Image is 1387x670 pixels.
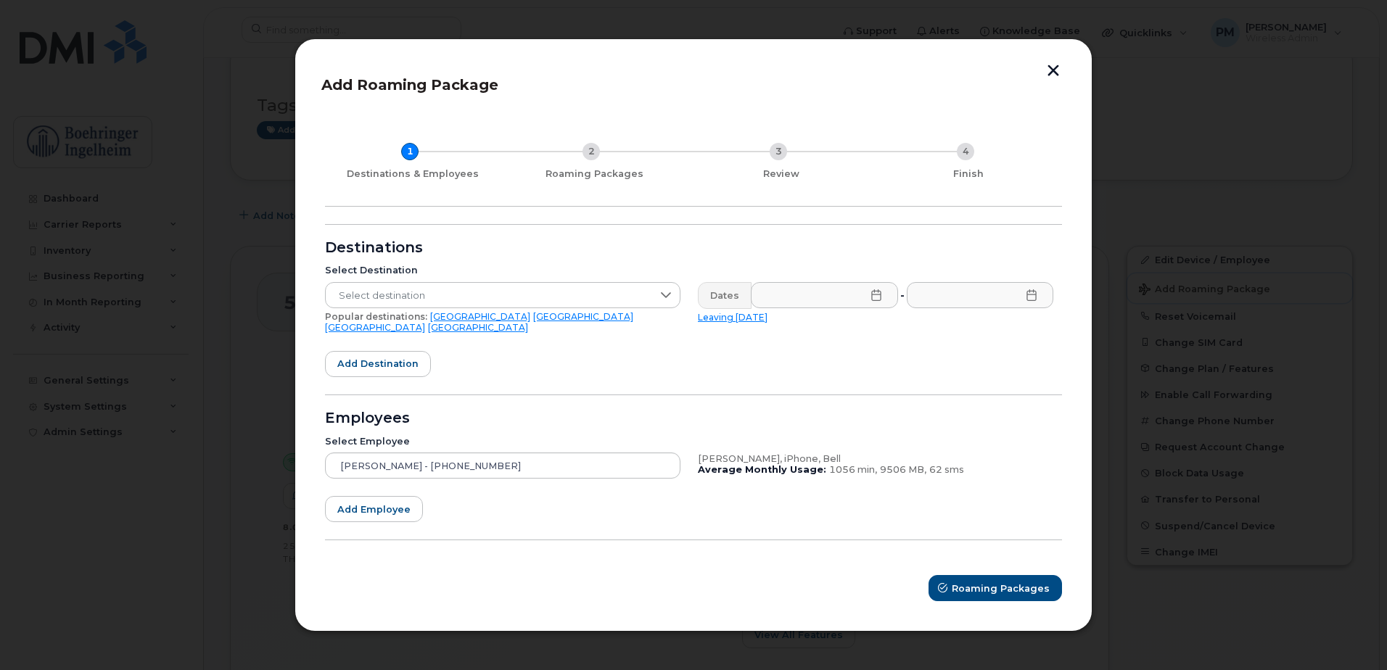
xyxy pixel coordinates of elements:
[698,464,826,475] b: Average Monthly Usage:
[325,436,680,447] div: Select Employee
[897,282,907,308] div: -
[337,357,419,371] span: Add destination
[321,76,498,94] span: Add Roaming Package
[952,582,1050,595] span: Roaming Packages
[881,168,1056,180] div: Finish
[325,452,680,479] input: Search device
[698,312,767,323] a: Leaving [DATE]
[698,453,1053,465] div: [PERSON_NAME], iPhone, Bell
[880,464,926,475] span: 9506 MB,
[325,413,1062,424] div: Employees
[533,311,633,322] a: [GEOGRAPHIC_DATA]
[506,168,682,180] div: Roaming Packages
[325,496,423,522] button: Add employee
[326,283,652,309] span: Select destination
[907,282,1054,308] input: Please fill out this field
[751,282,898,308] input: Please fill out this field
[325,265,680,276] div: Select Destination
[325,351,431,377] button: Add destination
[693,168,869,180] div: Review
[337,502,411,516] span: Add employee
[583,143,600,160] div: 2
[957,143,974,160] div: 4
[929,464,964,475] span: 62 sms
[325,322,425,333] a: [GEOGRAPHIC_DATA]
[325,242,1062,254] div: Destinations
[428,322,528,333] a: [GEOGRAPHIC_DATA]
[430,311,530,322] a: [GEOGRAPHIC_DATA]
[829,464,877,475] span: 1056 min,
[325,311,427,322] span: Popular destinations:
[770,143,787,160] div: 3
[929,575,1062,601] button: Roaming Packages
